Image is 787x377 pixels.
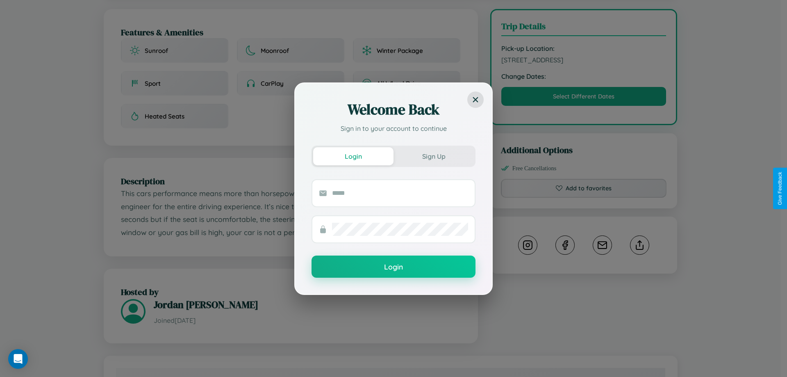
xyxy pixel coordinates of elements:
button: Login [312,256,475,278]
p: Sign in to your account to continue [312,123,475,133]
div: Give Feedback [777,172,783,205]
h2: Welcome Back [312,100,475,119]
button: Sign Up [393,147,474,165]
button: Login [313,147,393,165]
div: Open Intercom Messenger [8,349,28,369]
